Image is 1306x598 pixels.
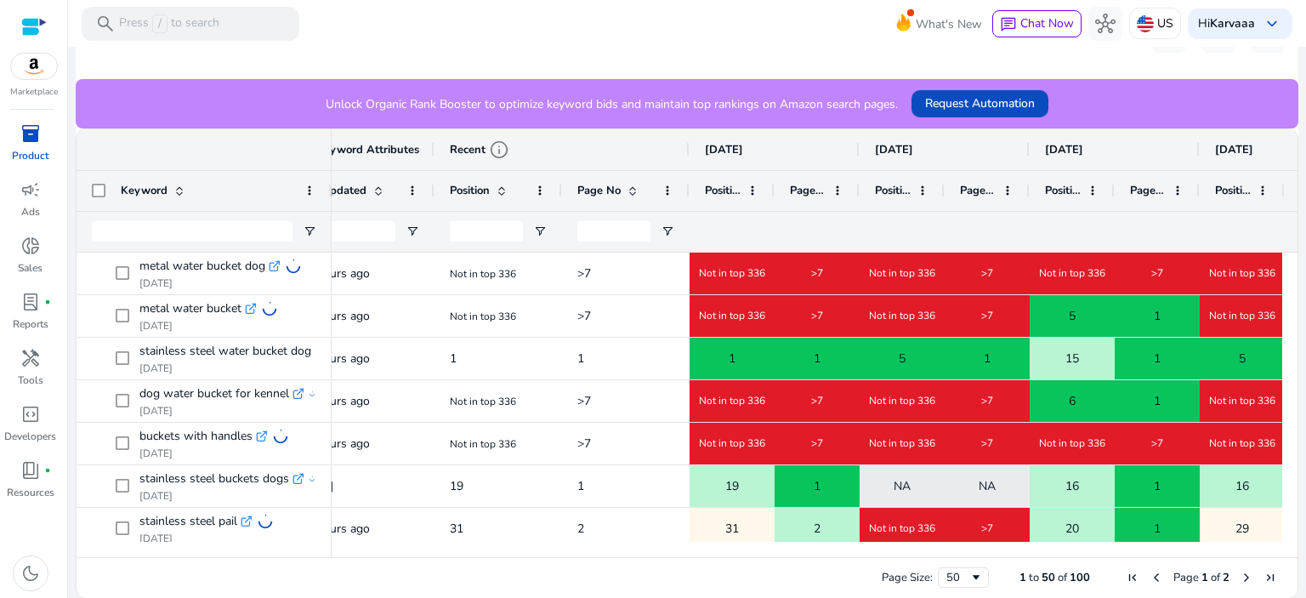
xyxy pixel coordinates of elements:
span: 50 [1042,570,1055,585]
p: Product [12,148,48,163]
span: 15 [1065,341,1079,376]
div: Next Page [1240,571,1253,584]
span: >7 [981,521,993,535]
span: [DATE] [875,142,913,157]
span: 2 [1223,570,1229,585]
span: Not in top 336 [450,437,516,451]
span: 31 [725,511,739,546]
span: 1 [1154,299,1161,333]
p: Ads [21,204,40,219]
div: Previous Page [1150,571,1163,584]
span: Not in top 336 [1209,394,1275,407]
p: [DATE] [139,276,301,290]
span: Position [1215,183,1251,198]
span: Not in top 336 [450,395,516,408]
span: 1 [1154,511,1161,546]
span: 1 [814,341,821,376]
span: fiber_manual_record [44,467,51,474]
span: lab_profile [20,292,41,312]
span: Position [705,183,741,198]
p: Resources [7,485,54,500]
button: Open Filter Menu [661,225,674,238]
span: 1 [984,341,991,376]
span: 2 [577,521,584,537]
span: 1 [577,478,584,494]
span: fiber_manual_record [44,299,51,305]
span: / [152,14,168,33]
span: Not in top 336 [869,436,935,450]
p: [DATE] [139,319,277,333]
span: 20 [1065,511,1079,546]
span: campaign [20,179,41,200]
b: Karvaaa [1210,15,1255,31]
p: [DATE] [139,362,315,375]
span: >7 [981,436,993,450]
span: 1 [450,350,457,367]
span: 23 Hours ago [297,308,370,324]
span: Not in top 336 [699,436,765,450]
div: Last Page [1263,571,1277,584]
span: Not in top 336 [869,309,935,322]
span: What's New [916,9,982,39]
span: search [95,14,116,34]
span: inventory_2 [20,123,41,144]
p: US [1157,9,1173,38]
span: book_4 [20,460,41,481]
span: 16 [1235,469,1249,504]
span: NA [979,469,996,504]
span: stainless steel pail [139,510,237,533]
span: NA [894,469,911,504]
span: stainless steel water bucket dog [139,339,311,363]
span: >7 [981,309,993,322]
span: handyman [20,348,41,368]
p: [DATE] [139,489,315,503]
span: Not in top 336 [1039,266,1105,280]
span: keyboard_arrow_down [1262,14,1282,34]
span: Keyword Attributes [316,142,419,157]
span: to [1029,570,1039,585]
button: Open Filter Menu [303,225,316,238]
span: Page No [960,183,996,198]
p: [DATE] [139,447,288,460]
div: Page Size: [882,570,933,585]
span: 2 [814,511,821,546]
div: Recent [450,140,509,160]
span: 19 [450,478,463,494]
span: 23 Hours ago [297,521,370,537]
span: of [1211,570,1220,585]
div: Page Size [938,567,989,588]
button: Request Automation [911,90,1048,117]
span: info [489,140,509,160]
input: Position Filter Input [450,221,523,242]
span: 5 [1069,299,1076,333]
span: Not in top 336 [450,310,516,323]
span: Position [875,183,911,198]
span: Last Updated [297,183,366,198]
span: metal water bucket dog [139,254,265,278]
span: hub [1095,14,1116,34]
button: hub [1088,7,1122,41]
span: 22 Hours ago [297,350,370,367]
div: First Page [1126,571,1139,584]
button: Open Filter Menu [533,225,547,238]
div: 50 [946,570,969,585]
p: [DATE] [139,404,315,418]
span: Position [1045,183,1081,198]
button: Open Filter Menu [406,225,419,238]
span: Not in top 336 [1039,436,1105,450]
span: 5 [899,341,906,376]
input: Last Updated Filter Input [297,221,395,242]
span: 1 [1201,570,1208,585]
span: Not in top 336 [869,521,935,535]
p: Developers [4,429,56,444]
span: 100 [1070,570,1090,585]
span: Not in top 336 [699,309,765,322]
span: >7 [577,393,591,409]
span: buckets with handles [139,424,253,448]
span: code_blocks [20,404,41,424]
span: Not in top 336 [450,267,516,281]
span: 23 Hours ago [297,265,370,282]
span: Not in top 336 [1209,266,1275,280]
span: chat [1000,16,1017,33]
span: >7 [811,266,823,280]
